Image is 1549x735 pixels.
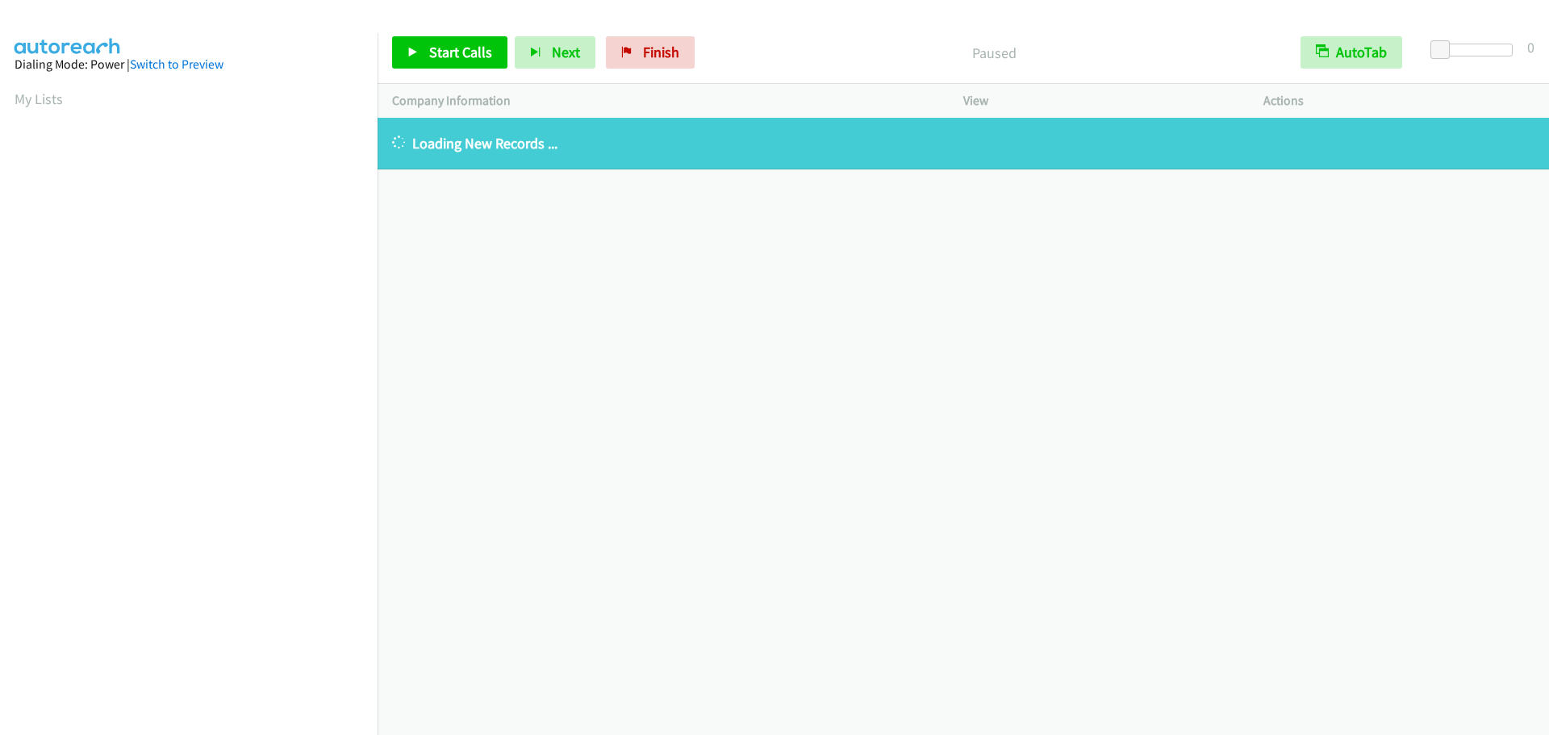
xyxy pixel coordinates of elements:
p: Paused [716,42,1271,64]
a: Start Calls [392,36,507,69]
span: Start Calls [429,43,492,61]
a: My Lists [15,90,63,108]
p: Company Information [392,91,934,111]
span: Finish [643,43,679,61]
a: Switch to Preview [130,56,223,72]
button: Next [515,36,595,69]
p: Loading New Records ... [392,132,1534,154]
p: View [963,91,1234,111]
span: Next [552,43,580,61]
div: 0 [1527,36,1534,58]
div: Delay between calls (in seconds) [1438,44,1513,56]
button: AutoTab [1301,36,1402,69]
p: Actions [1263,91,1534,111]
a: Finish [606,36,695,69]
div: Dialing Mode: Power | [15,55,363,74]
